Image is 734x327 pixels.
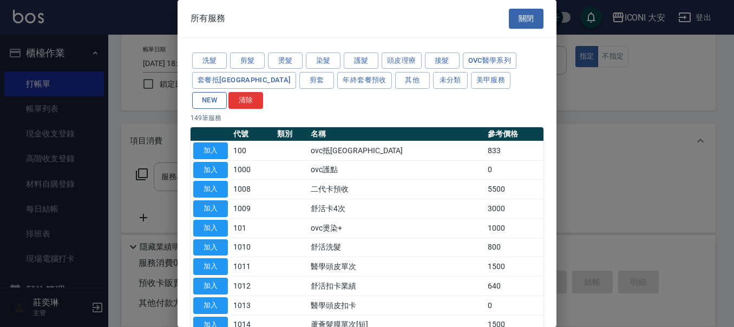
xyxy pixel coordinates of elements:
[485,257,543,277] td: 1500
[191,113,543,123] p: 149 筆服務
[192,92,227,109] button: NEW
[193,181,228,198] button: 加入
[485,238,543,257] td: 800
[231,238,274,257] td: 1010
[308,160,485,180] td: ovc護點
[193,278,228,295] button: 加入
[337,72,391,89] button: 年終套餐預收
[230,53,265,69] button: 剪髮
[509,9,543,29] button: 關閉
[231,127,274,141] th: 代號
[193,239,228,256] button: 加入
[425,53,460,69] button: 接髮
[463,53,517,69] button: ovc醫學系列
[299,72,334,89] button: 剪套
[382,53,422,69] button: 頭皮理療
[485,180,543,199] td: 5500
[231,141,274,160] td: 100
[344,53,378,69] button: 護髮
[274,127,308,141] th: 類別
[395,72,430,89] button: 其他
[228,92,263,109] button: 清除
[485,218,543,238] td: 1000
[308,218,485,238] td: ovc燙染+
[308,277,485,296] td: 舒活扣卡業績
[231,277,274,296] td: 1012
[433,72,468,89] button: 未分類
[485,296,543,315] td: 0
[193,142,228,159] button: 加入
[485,127,543,141] th: 參考價格
[308,180,485,199] td: 二代卡預收
[268,53,303,69] button: 燙髮
[191,13,225,24] span: 所有服務
[192,53,227,69] button: 洗髮
[192,72,296,89] button: 套餐抵[GEOGRAPHIC_DATA]
[193,258,228,275] button: 加入
[485,160,543,180] td: 0
[306,53,340,69] button: 染髮
[308,199,485,219] td: 舒活卡4次
[308,141,485,160] td: ovc抵[GEOGRAPHIC_DATA]
[308,257,485,277] td: 醫學頭皮單次
[193,200,228,217] button: 加入
[485,199,543,219] td: 3000
[231,218,274,238] td: 101
[231,160,274,180] td: 1000
[308,238,485,257] td: 舒活洗髮
[485,277,543,296] td: 640
[485,141,543,160] td: 833
[231,296,274,315] td: 1013
[308,296,485,315] td: 醫學頭皮扣卡
[231,180,274,199] td: 1008
[193,162,228,179] button: 加入
[471,72,511,89] button: 美甲服務
[193,297,228,314] button: 加入
[231,199,274,219] td: 1009
[308,127,485,141] th: 名稱
[231,257,274,277] td: 1011
[193,220,228,237] button: 加入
